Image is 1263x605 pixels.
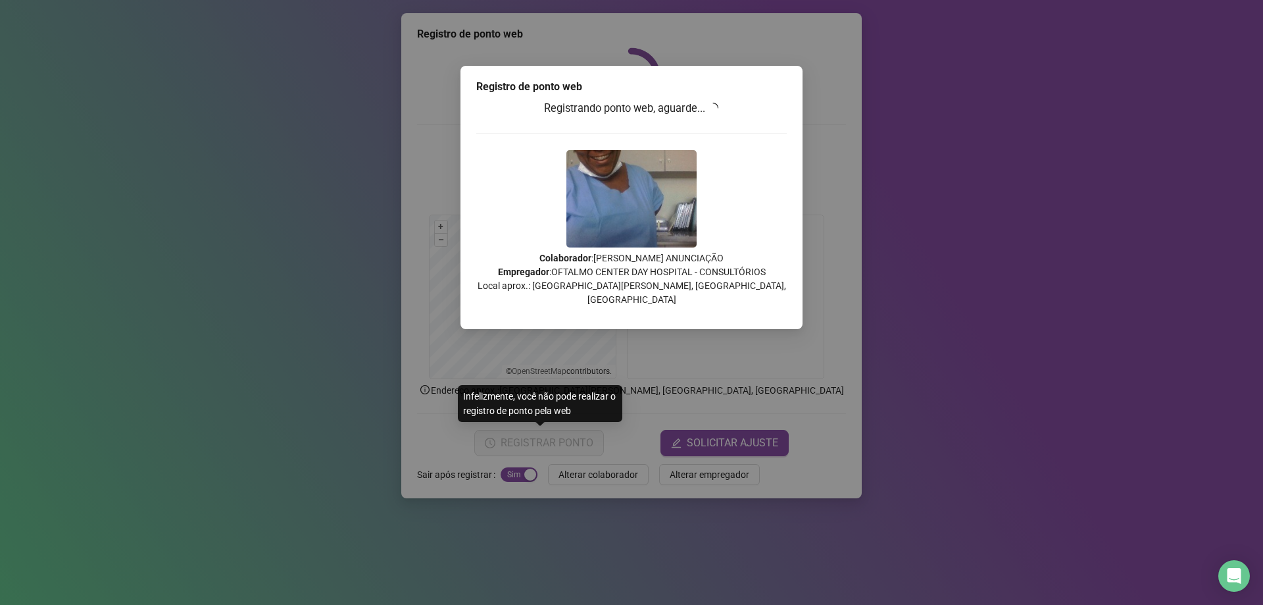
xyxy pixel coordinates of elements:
h3: Registrando ponto web, aguarde... [476,100,787,117]
strong: Empregador [498,267,549,277]
div: Registro de ponto web [476,79,787,95]
strong: Colaborador [539,253,591,263]
img: 2Q== [566,150,697,248]
span: loading [708,103,718,113]
div: Infelizmente, você não pode realizar o registro de ponto pela web [458,385,622,422]
div: Open Intercom Messenger [1218,560,1250,592]
p: : [PERSON_NAME] ANUNCIAÇÃO : OFTALMO CENTER DAY HOSPITAL - CONSULTÓRIOS Local aprox.: [GEOGRAPHIC... [476,251,787,307]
